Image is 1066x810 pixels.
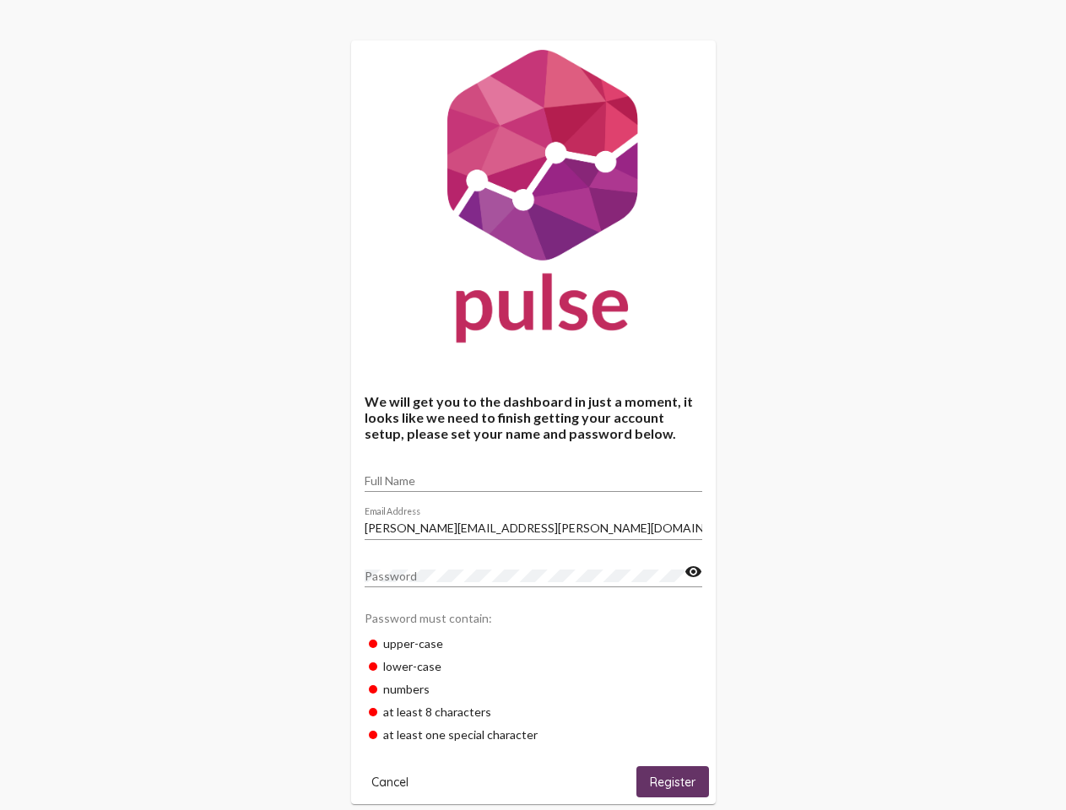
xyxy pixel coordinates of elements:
[685,562,702,582] mat-icon: visibility
[365,632,702,655] div: upper-case
[650,775,695,790] span: Register
[365,700,702,723] div: at least 8 characters
[365,678,702,700] div: numbers
[365,393,702,441] h4: We will get you to the dashboard in just a moment, it looks like we need to finish getting your a...
[351,40,716,359] img: Pulse For Good Logo
[371,775,409,790] span: Cancel
[365,655,702,678] div: lower-case
[358,766,422,797] button: Cancel
[365,602,702,632] div: Password must contain:
[365,723,702,746] div: at least one special character
[636,766,709,797] button: Register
